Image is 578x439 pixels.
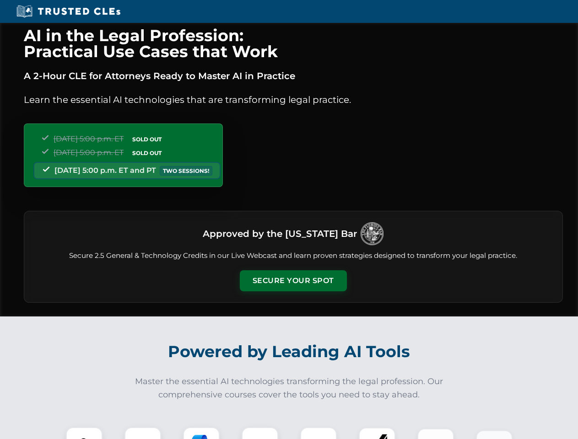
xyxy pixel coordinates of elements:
h3: Approved by the [US_STATE] Bar [203,225,357,242]
img: Trusted CLEs [14,5,123,18]
span: SOLD OUT [129,148,165,158]
span: SOLD OUT [129,134,165,144]
span: [DATE] 5:00 p.m. ET [54,148,124,157]
h2: Powered by Leading AI Tools [36,336,543,368]
p: Master the essential AI technologies transforming the legal profession. Our comprehensive courses... [129,375,449,402]
p: Secure 2.5 General & Technology Credits in our Live Webcast and learn proven strategies designed ... [35,251,551,261]
p: A 2-Hour CLE for Attorneys Ready to Master AI in Practice [24,69,563,83]
p: Learn the essential AI technologies that are transforming legal practice. [24,92,563,107]
button: Secure Your Spot [240,270,347,291]
img: Logo [361,222,384,245]
h1: AI in the Legal Profession: Practical Use Cases that Work [24,27,563,59]
span: [DATE] 5:00 p.m. ET [54,134,124,143]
